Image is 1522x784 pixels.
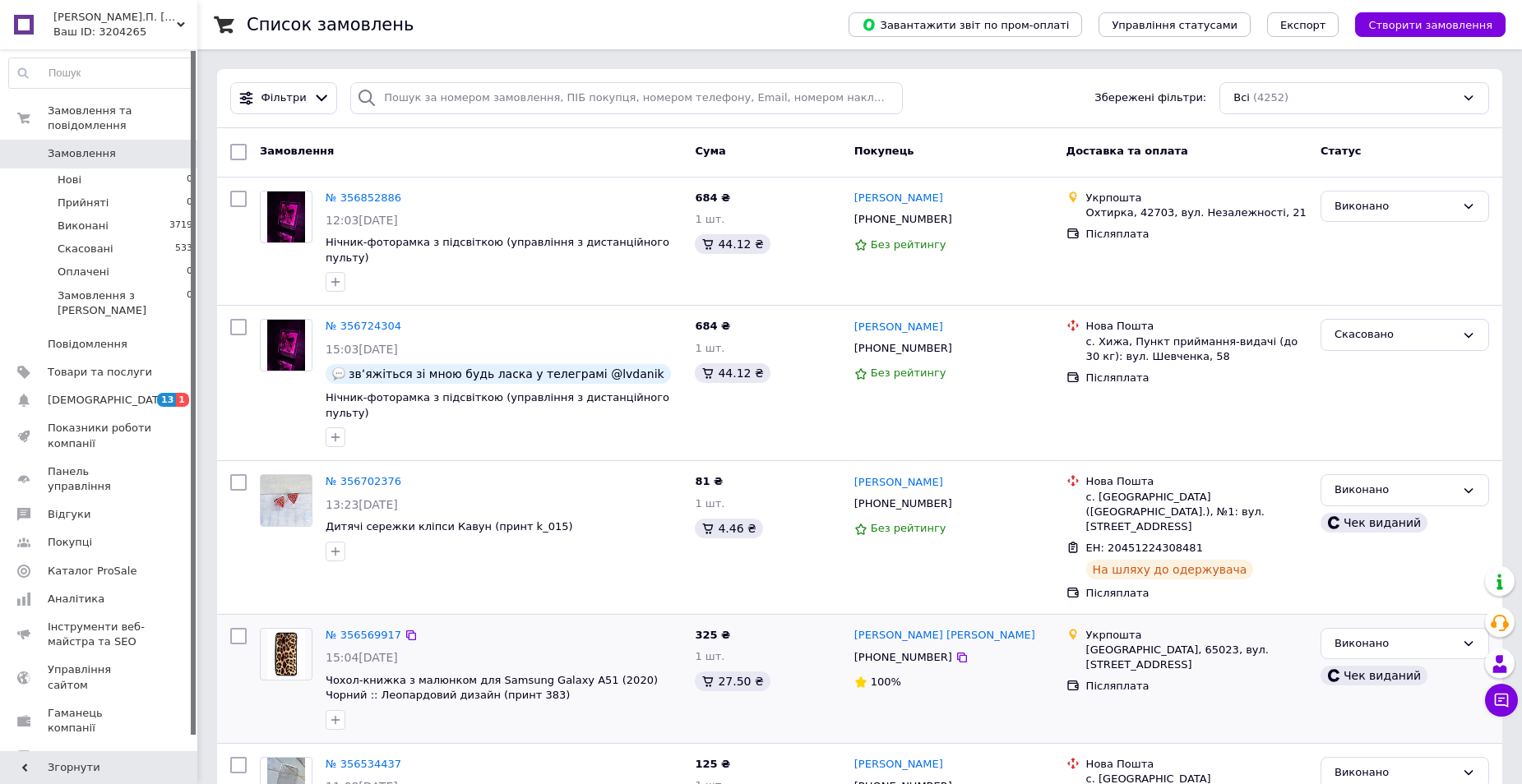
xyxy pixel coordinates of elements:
span: Без рейтингу [871,522,946,534]
span: Замовлення [260,145,334,157]
a: Чохол-книжка з малюнком для Samsung Galaxy A51 (2020) Чорний :: Леопардовий дизайн (принт 383) [326,674,658,702]
span: 1 шт. [695,497,724,510]
a: [PERSON_NAME] [854,320,943,335]
span: Експорт [1280,19,1326,31]
div: Укрпошта [1086,191,1307,205]
span: Замовлення та повідомлення [48,104,197,133]
span: 81 ₴ [695,475,723,487]
span: Повідомлення [48,337,127,352]
a: [PERSON_NAME] [854,757,943,772]
button: Управління статусами [1099,12,1251,37]
span: 15:03[DATE] [326,343,398,356]
a: [PERSON_NAME] [854,475,943,491]
a: № 356702376 [326,475,401,487]
div: Ваш ID: 3204265 [53,25,197,39]
div: Укрпошта [1086,628,1307,643]
span: 15:04[DATE] [326,651,398,664]
span: [DEMOGRAPHIC_DATA] [48,393,169,408]
div: Виконано [1335,764,1455,782]
a: [PERSON_NAME] [854,191,943,206]
span: 12:03[DATE] [326,214,398,227]
span: Гаманець компанії [48,706,152,736]
span: 13:23[DATE] [326,498,398,511]
span: Скасовані [58,242,113,256]
span: Показники роботи компанії [48,421,152,450]
input: Пошук [9,58,193,88]
span: Управління сайтом [48,662,152,692]
span: 125 ₴ [695,758,730,770]
div: 44.12 ₴ [695,234,770,254]
span: Відгуки [48,507,90,522]
a: Дитячі сережки кліпси Кавун (принт k_015) [326,520,573,533]
span: Без рейтингу [871,367,946,379]
span: (4252) [1253,91,1288,104]
span: Каталог ProSale [48,564,136,579]
div: Післяплата [1086,371,1307,385]
a: Фото товару [260,191,312,243]
span: Замовлення з [PERSON_NAME] [58,288,187,318]
div: Виконано [1335,482,1455,499]
div: Чек виданий [1321,666,1427,685]
a: Нічник-фоторамка з підсвіткою (управління з дистанційного пульту) [326,236,669,264]
a: № 356724304 [326,320,401,332]
a: № 356852886 [326,191,401,204]
span: 1 шт. [695,342,724,354]
span: 1 шт. [695,213,724,225]
button: Експорт [1267,12,1339,37]
span: Замовлення [48,146,116,161]
span: П.П. Tina [53,10,177,25]
span: Збережені фільтри: [1094,90,1206,106]
div: Нова Пошта [1086,474,1307,489]
div: Скасовано [1335,326,1455,344]
div: На шляху до одержувача [1086,560,1254,579]
span: 0 [187,265,192,279]
h1: Список замовлень [247,15,414,35]
span: 3719 [169,219,192,233]
div: с. Хижа, Пункт приймання-видачі (до 30 кг): вул. Шевченка, 58 [1086,334,1307,364]
span: Прийняті [58,196,109,210]
span: Статус [1321,145,1362,157]
a: Нічник-фоторамка з підсвіткою (управління з дистанційного пульту) [326,391,669,419]
div: с. [GEOGRAPHIC_DATA] ([GEOGRAPHIC_DATA].), №1: вул. [STREET_ADDRESS] [1086,490,1307,535]
div: 44.12 ₴ [695,363,770,383]
span: 533 [175,242,192,256]
img: :speech_balloon: [332,367,345,380]
div: Нова Пошта [1086,319,1307,334]
span: ЕН: 20451224308481 [1086,542,1203,554]
span: 684 ₴ [695,191,730,204]
span: Покупець [854,145,914,157]
div: [PHONE_NUMBER] [851,338,955,359]
img: Фото товару [267,629,306,680]
span: 0 [187,288,192,318]
a: № 356569917 [326,629,401,641]
div: Післяплата [1086,227,1307,242]
a: [PERSON_NAME] [PERSON_NAME] [854,628,1035,643]
div: [PHONE_NUMBER] [851,493,955,514]
span: Аналітика [48,592,104,606]
button: Завантажити звіт по пром-оплаті [849,12,1082,37]
div: [PHONE_NUMBER] [851,647,955,668]
span: Нові [58,173,81,187]
span: Завантажити звіт по пром-оплаті [862,17,1069,32]
a: Фото товару [260,628,312,680]
span: Панель управління [48,464,152,494]
span: Товари та послуги [48,365,152,380]
span: 1 шт. [695,650,724,662]
button: Чат з покупцем [1485,684,1518,717]
a: Фото товару [260,474,312,527]
a: Фото товару [260,319,312,371]
a: Створити замовлення [1339,18,1506,30]
span: Створити замовлення [1368,19,1492,31]
div: [PHONE_NUMBER] [851,209,955,230]
span: 0 [187,196,192,210]
span: 1 [176,393,189,407]
span: 0 [187,173,192,187]
img: Фото товару [267,320,306,371]
div: 4.46 ₴ [695,519,762,538]
div: Виконано [1335,198,1455,215]
div: Нова Пошта [1086,757,1307,772]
